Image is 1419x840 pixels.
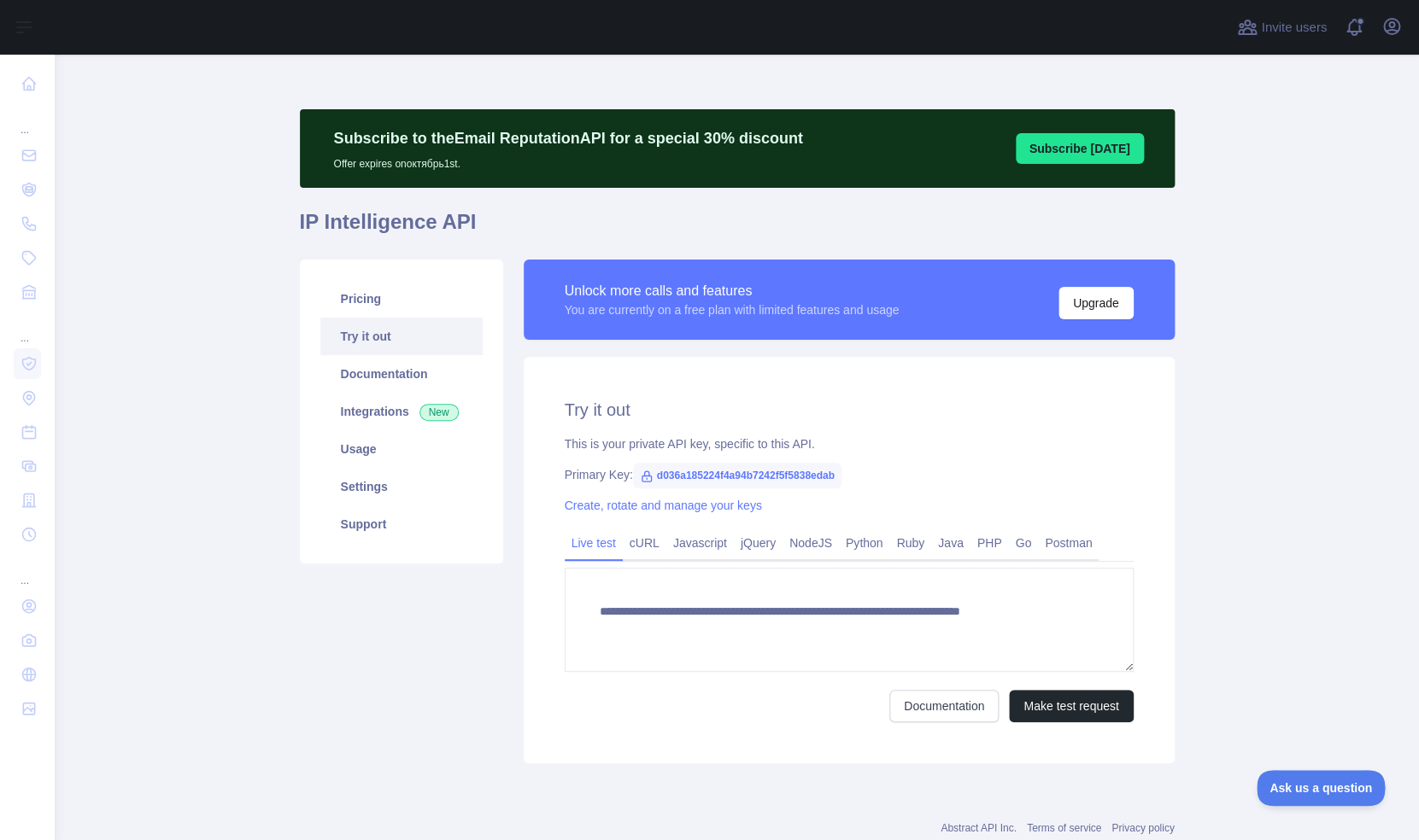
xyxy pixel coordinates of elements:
a: Python [839,529,890,557]
button: Upgrade [1058,287,1134,319]
a: Try it out [320,318,483,355]
a: Terms of service [1027,822,1101,834]
h1: IP Intelligence API [300,208,1175,249]
div: Primary Key: [565,466,1134,483]
h2: Try it out [565,398,1134,422]
a: Create, rotate and manage your keys [565,499,762,512]
button: Invite users [1234,14,1330,41]
div: Unlock more calls and features [565,281,900,301]
a: Ruby [889,529,931,557]
iframe: Toggle Customer Support [1257,770,1385,806]
p: Offer expires on октябрь 1st. [334,150,803,171]
p: Subscribe to the Email Reputation API for a special 30 % discount [334,126,803,150]
div: This is your private API key, specific to this API. [565,435,1134,452]
a: NodeJS [783,529,839,557]
div: ... [14,311,41,345]
a: Go [1008,529,1038,557]
span: New [419,404,459,421]
a: jQuery [734,529,783,557]
div: ... [14,553,41,587]
a: Integrations New [320,393,483,430]
span: Invite users [1261,18,1327,38]
div: You are currently on a free plan with limited features and usage [565,301,900,318]
div: ... [14,102,41,137]
button: Make test request [1009,690,1133,722]
a: Postman [1038,529,1099,557]
a: Javascript [666,529,734,557]
a: Support [320,505,483,543]
a: Pricing [320,280,483,318]
a: Privacy policy [1111,822,1174,834]
a: Abstract API Inc. [941,822,1017,834]
a: Live test [565,529,623,557]
a: PHP [970,529,1009,557]
a: Documentation [320,355,483,393]
button: Subscribe [DATE] [1016,133,1144,164]
a: cURL [623,529,666,557]
span: d036a185224f4a94b7242f5f5838edab [633,463,841,488]
a: Settings [320,468,483,505]
a: Documentation [889,690,999,722]
a: Usage [320,430,483,468]
a: Java [931,529,970,557]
